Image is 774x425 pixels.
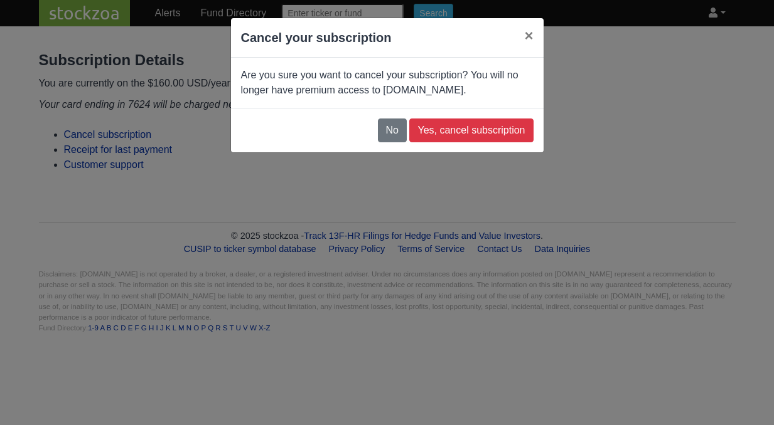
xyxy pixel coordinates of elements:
span: × [524,27,533,44]
button: Close [514,18,543,53]
div: Are you sure you want to cancel your subscription? You will no longer have premium access to [DOM... [231,58,544,108]
button: No [378,118,407,142]
button: Yes, cancel subscription [409,118,533,142]
h3: Cancel your subscription [241,28,392,47]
